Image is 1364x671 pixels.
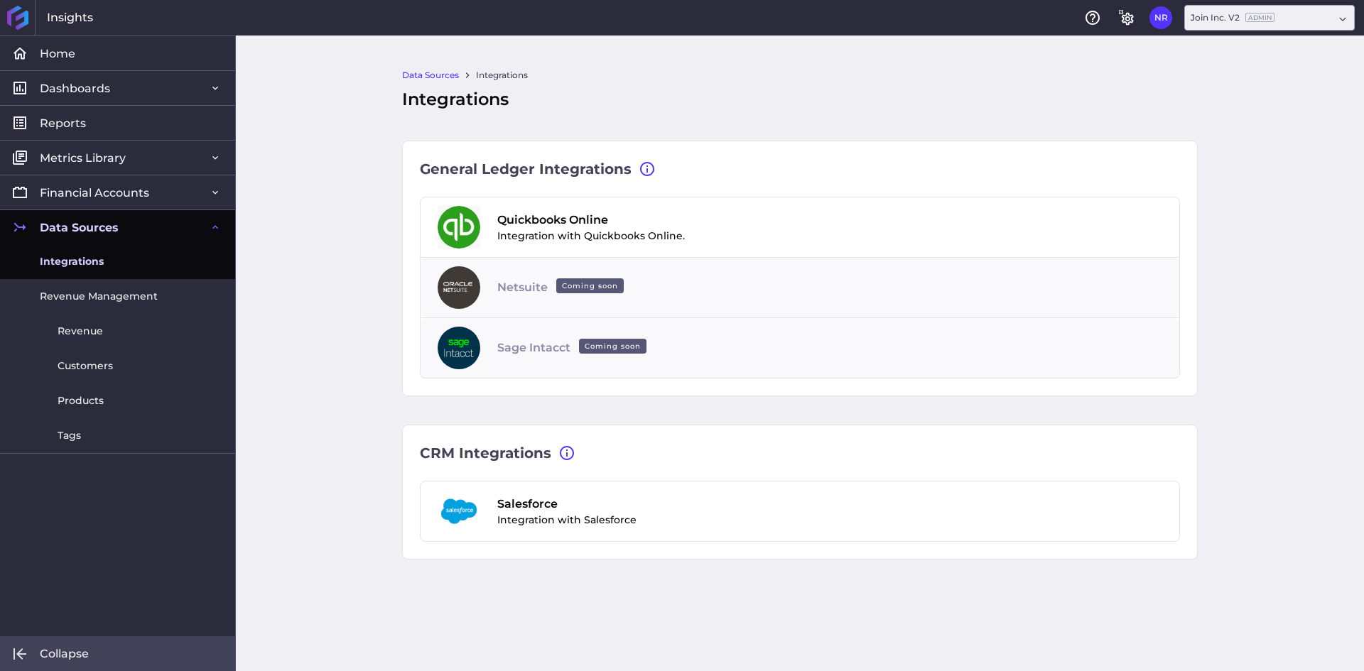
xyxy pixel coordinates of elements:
[497,279,629,296] span: Netsuite
[420,442,1180,464] div: CRM Integrations
[1245,13,1274,22] ins: Admin
[40,116,86,131] span: Reports
[556,278,624,293] ins: Coming soon
[420,158,1180,180] div: General Ledger Integrations
[58,428,81,443] span: Tags
[497,496,637,513] span: Salesforce
[497,339,652,356] span: Sage Intacct
[1184,5,1355,31] div: Dropdown select
[40,185,149,200] span: Financial Accounts
[58,324,103,339] span: Revenue
[402,69,459,82] a: Data Sources
[1149,6,1172,29] button: User Menu
[40,151,126,165] span: Metrics Library
[476,69,528,82] a: Integrations
[402,87,1198,112] div: Integrations
[40,220,119,235] span: Data Sources
[58,359,113,373] span: Customers
[579,339,646,354] ins: Coming soon
[497,212,685,244] div: Integration with Quickbooks Online.
[1081,6,1104,29] button: Help
[40,254,104,269] span: Integrations
[58,393,104,408] span: Products
[497,212,685,229] span: Quickbooks Online
[40,646,89,661] span: Collapse
[40,81,110,96] span: Dashboards
[497,496,637,528] div: Integration with Salesforce
[40,46,75,61] span: Home
[1191,11,1274,24] div: Join Inc. V2
[1115,6,1138,29] button: General Settings
[40,289,158,304] span: Revenue Management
